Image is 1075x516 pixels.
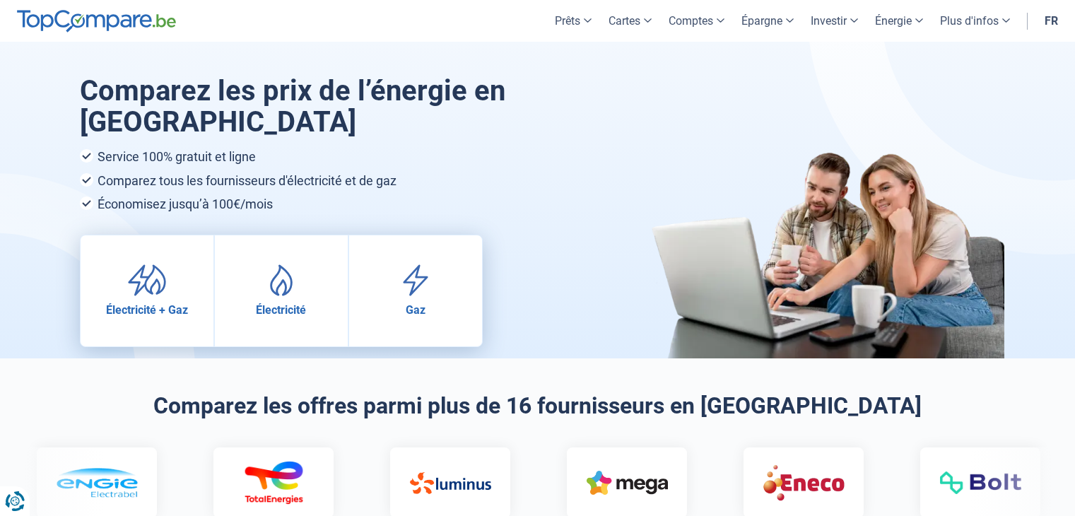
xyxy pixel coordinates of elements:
span: Électricité [256,303,306,317]
span: Électricité + Gaz [106,303,188,317]
img: Bolt [940,471,1021,494]
a: Gaz [349,235,482,346]
img: TopCompare [17,10,176,33]
img: Luminus [410,472,491,494]
a: Électricité + Gaz [81,235,213,346]
a: Électricité [215,235,348,346]
img: Total Energies [233,461,315,505]
img: Mega [587,471,668,495]
h2: Comparez les offres parmi plus de 16 fournisseurs en [GEOGRAPHIC_DATA] [80,392,996,419]
img: image-hero [651,153,1004,358]
img: Électricité [262,264,301,296]
span: Gaz [406,303,425,317]
li: Service 100% gratuit et ligne [80,149,607,165]
img: Eneco [763,464,845,501]
li: Comparez tous les fournisseurs d'électricité et de gaz [80,173,607,189]
img: Gaz [396,264,435,296]
li: Économisez jusqu’à 100€/mois [80,197,607,212]
h1: Comparez les prix de l’énergie en [GEOGRAPHIC_DATA] [80,76,607,138]
img: Électricité + Gaz [127,264,167,296]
